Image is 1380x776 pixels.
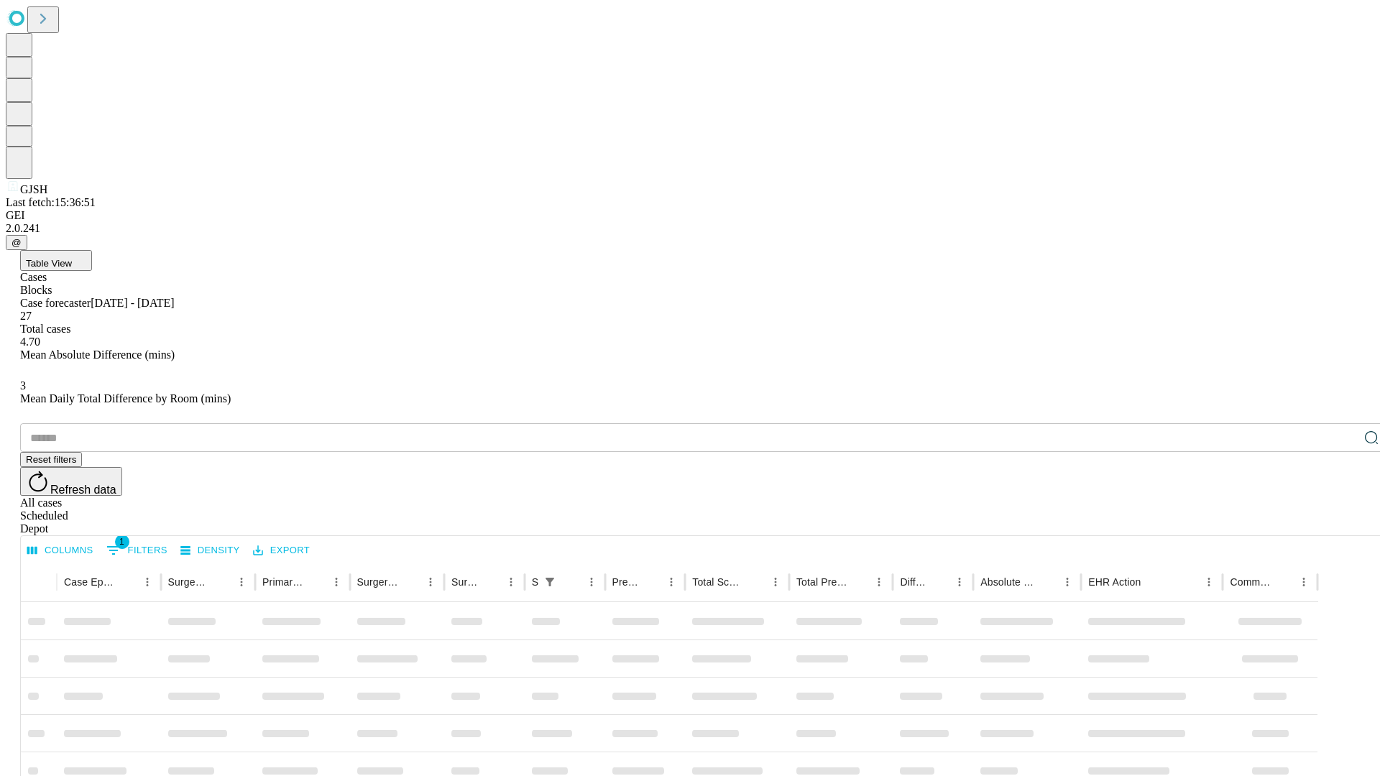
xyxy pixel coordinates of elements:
span: Total cases [20,323,70,335]
button: Density [177,540,244,562]
button: Sort [641,572,661,592]
div: Predicted In Room Duration [612,576,640,588]
div: Absolute Difference [980,576,1036,588]
div: EHR Action [1088,576,1141,588]
span: Mean Daily Total Difference by Room (mins) [20,392,231,405]
div: Surgery Name [357,576,399,588]
div: Total Predicted Duration [796,576,848,588]
button: Select columns [24,540,97,562]
button: Export [249,540,313,562]
button: Menu [765,572,786,592]
span: 1 [115,535,129,549]
button: Menu [1057,572,1077,592]
span: Mean Absolute Difference (mins) [20,348,175,361]
span: GJSH [20,183,47,195]
button: Menu [326,572,346,592]
span: Refresh data [50,484,116,496]
div: Surgeon Name [168,576,210,588]
span: 4.70 [20,336,40,348]
span: 27 [20,310,32,322]
span: Case forecaster [20,297,91,309]
div: Comments [1230,576,1271,588]
button: Menu [661,572,681,592]
div: Case Epic Id [64,576,116,588]
button: Sort [849,572,869,592]
button: Reset filters [20,452,82,467]
button: Sort [745,572,765,592]
button: Sort [400,572,420,592]
button: Show filters [103,539,171,562]
span: Table View [26,258,72,269]
button: Sort [929,572,949,592]
button: Sort [561,572,581,592]
div: Difference [900,576,928,588]
button: Sort [211,572,231,592]
div: Scheduled In Room Duration [532,576,538,588]
div: Total Scheduled Duration [692,576,744,588]
span: Reset filters [26,454,76,465]
button: Sort [1274,572,1294,592]
div: Primary Service [262,576,304,588]
button: Menu [231,572,252,592]
button: Show filters [540,572,560,592]
span: 3 [20,379,26,392]
button: Table View [20,250,92,271]
button: Sort [117,572,137,592]
button: Menu [949,572,970,592]
button: Menu [420,572,441,592]
button: Sort [481,572,501,592]
button: @ [6,235,27,250]
button: Refresh data [20,467,122,496]
button: Sort [306,572,326,592]
button: Menu [1294,572,1314,592]
button: Sort [1142,572,1162,592]
div: 1 active filter [540,572,560,592]
button: Menu [869,572,889,592]
div: 2.0.241 [6,222,1374,235]
div: GEI [6,209,1374,222]
button: Menu [581,572,602,592]
button: Menu [501,572,521,592]
span: @ [11,237,22,248]
div: Surgery Date [451,576,479,588]
button: Menu [1199,572,1219,592]
button: Menu [137,572,157,592]
span: [DATE] - [DATE] [91,297,174,309]
span: Last fetch: 15:36:51 [6,196,96,208]
button: Sort [1037,572,1057,592]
